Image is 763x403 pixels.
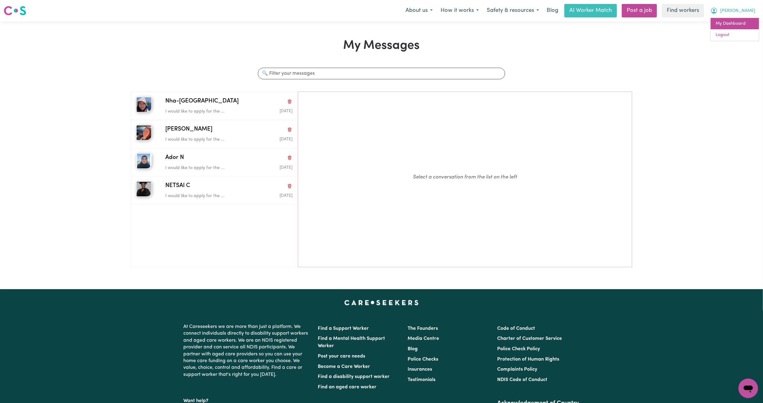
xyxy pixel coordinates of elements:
a: Blog [408,347,418,351]
a: Blog [543,4,562,17]
span: [PERSON_NAME] [165,125,212,134]
button: Delete conversation [287,97,292,105]
span: Message sent on August 3, 2025 [280,109,292,113]
a: Charter of Customer Service [497,336,562,341]
a: Code of Conduct [497,326,535,331]
img: Taylor-Rose K [136,125,152,140]
a: Media Centre [408,336,439,341]
p: I would like to apply for the ... [165,136,250,143]
a: Police Checks [408,357,438,362]
p: I would like to apply for the ... [165,165,250,171]
a: My Dashboard [711,18,759,30]
a: AI Worker Match [564,4,617,17]
button: About us [402,4,437,17]
span: Message sent on May 1, 2025 [280,194,292,198]
button: Ador NAdor NDelete conversationI would like to apply for the ...Message sent on May 3, 2025 [131,148,298,176]
a: NDIS Code of Conduct [497,377,547,382]
button: Safety & resources [483,4,543,17]
a: Police Check Policy [497,347,540,351]
span: Nha-[GEOGRAPHIC_DATA] [165,97,239,106]
a: Complaints Policy [497,367,537,372]
button: Delete conversation [287,126,292,134]
input: 🔍 Filter your messages [258,68,505,79]
button: Nha-Nha NNha-[GEOGRAPHIC_DATA]Delete conversationI would like to apply for the ...Message sent on... [131,92,298,120]
span: Ador N [165,153,184,162]
p: I would like to apply for the ... [165,108,250,115]
span: Message sent on July 2, 2025 [280,137,292,141]
a: Find an aged care worker [318,385,377,390]
button: Taylor-Rose K[PERSON_NAME]Delete conversationI would like to apply for the ...Message sent on Jul... [131,120,298,148]
img: NETSAI C [136,182,152,197]
span: [PERSON_NAME] [720,8,755,14]
button: How it works [437,4,483,17]
img: Ador N [136,153,152,169]
a: Protection of Human Rights [497,357,559,362]
a: The Founders [408,326,438,331]
a: Testimonials [408,377,435,382]
span: NETSAI C [165,182,190,190]
img: Nha-Nha N [136,97,152,112]
h1: My Messages [131,38,632,53]
span: Message sent on May 3, 2025 [280,166,292,170]
em: Select a conversation from the list on the left [413,175,517,180]
a: Find workers [662,4,704,17]
a: Logout [711,29,759,41]
a: Careseekers home page [344,300,419,305]
button: Delete conversation [287,154,292,162]
a: Post a job [622,4,657,17]
a: Post your care needs [318,354,365,359]
button: Delete conversation [287,182,292,190]
div: My Account [710,18,759,41]
a: Insurances [408,367,432,372]
button: NETSAI CNETSAI CDelete conversationI would like to apply for the ...Message sent on May 1, 2025 [131,176,298,204]
a: Careseekers logo [4,4,26,18]
iframe: Button to launch messaging window, conversation in progress [739,379,758,398]
p: At Careseekers we are more than just a platform. We connect individuals directly to disability su... [184,321,311,380]
p: I would like to apply for the ... [165,193,250,200]
a: Find a Support Worker [318,326,369,331]
a: Become a Care Worker [318,364,370,369]
img: Careseekers logo [4,5,26,16]
a: Find a disability support worker [318,374,390,379]
button: My Account [706,4,759,17]
a: Find a Mental Health Support Worker [318,336,385,348]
